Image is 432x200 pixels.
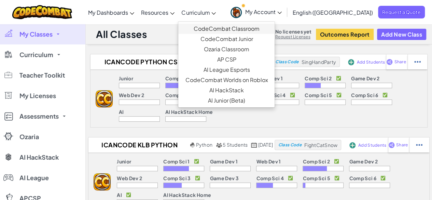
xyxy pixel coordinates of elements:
h1: All Classes [96,28,147,41]
span: Curriculum [181,9,210,16]
a: CodeCombat Classroom [178,24,275,34]
a: CodeCombat Worlds on Roblox [178,75,275,85]
p: ✅ [290,92,295,98]
p: Comp Sci 4 [256,175,283,181]
p: ✅ [194,159,199,164]
p: ✅ [126,192,131,198]
img: IconAddStudents.svg [349,142,356,148]
img: IconStudentEllipsis.svg [416,142,422,148]
p: Comp Sci 3 [165,92,193,98]
span: 5 Students [223,142,248,148]
img: logo [96,90,113,107]
p: Comp Sci 5 [303,175,330,181]
span: English ([GEOGRAPHIC_DATA]) [293,9,373,16]
span: Ozaria [19,134,39,140]
span: Share [394,60,406,64]
span: Class Code [275,60,298,64]
p: AI [119,109,124,115]
p: Game Dev 3 [210,175,238,181]
img: IconAddStudents.svg [348,59,354,65]
p: Game Dev 2 [351,76,379,81]
span: AI HackStack [19,154,59,160]
a: AP CSP [178,54,275,65]
a: AI League Esports [178,65,275,75]
p: ✅ [336,92,341,98]
img: CodeCombat logo [12,5,72,19]
p: Junior [119,76,133,81]
p: ✅ [334,159,339,164]
a: Ozaria Classroom [178,44,275,54]
p: ✅ [195,175,200,181]
p: Comp Sci 1 [163,159,190,164]
a: My Account [227,1,285,23]
p: AI HackStack Home [163,192,211,198]
p: Comp Sci 3 [163,175,191,181]
span: My Classes [19,31,53,37]
a: ICanCode Python CS Regular 2 Python 1 Student [DATE] [90,57,271,67]
span: [DATE] [258,142,273,148]
span: AI League [19,175,49,181]
span: Add Students [357,60,385,64]
p: ✅ [380,175,386,181]
p: ✅ [336,76,341,81]
p: Game Dev 1 [210,159,237,164]
a: Resources [138,3,178,22]
span: Curriculum [19,52,53,58]
p: AI HackStack Home [165,109,213,115]
p: Comp Sci 2 [305,76,332,81]
span: My Licenses [19,93,56,99]
img: logo [94,173,111,190]
p: ✅ [382,92,387,98]
span: My Dashboards [88,9,128,16]
span: Add Students [358,143,386,147]
p: Comp Sci 6 [351,92,378,98]
p: Web Dev 2 [117,175,142,181]
img: python.png [190,143,195,148]
span: Teacher Toolkit [19,72,65,78]
button: Outcomes Report [316,29,374,40]
p: Web Dev 2 [119,92,144,98]
a: My Dashboards [85,3,138,22]
p: Comp Sci 1 [165,76,192,81]
img: IconShare_Purple.svg [386,59,393,65]
h2: ICanCode KLB Python CS Regular [88,140,188,150]
a: English ([GEOGRAPHIC_DATA]) [289,3,376,22]
span: Resources [141,9,168,16]
span: FightCatSnow [304,142,337,148]
p: Junior [117,159,131,164]
p: Comp Sci 5 [305,92,332,98]
span: Assessments [19,113,59,119]
a: Request a Quote [378,6,425,18]
a: AI HackStack [178,85,275,95]
button: Add New Class [377,29,426,40]
img: IconShare_Purple.svg [388,142,395,148]
img: MultipleUsers.png [216,143,222,148]
span: No licenses yet [275,29,311,34]
p: ✅ [288,175,293,181]
a: CodeCombat Junior [178,34,275,44]
img: calendar.svg [251,143,257,148]
span: Share [396,143,408,147]
p: Comp Sci 6 [349,175,376,181]
p: ✅ [334,175,339,181]
p: Web Dev 1 [256,159,281,164]
a: ICanCode KLB Python CS Regular Python 5 Students [DATE] [88,140,275,150]
span: SingHandParty [301,59,336,65]
a: Request Licenses [275,34,311,40]
a: AI Junior (Beta) [178,95,275,106]
p: Comp Sci 2 [303,159,330,164]
h2: ICanCode Python CS Regular 2 [90,57,189,67]
img: avatar [231,7,242,18]
p: AI [117,192,122,198]
img: IconStudentEllipsis.svg [414,59,421,65]
span: Class Code [278,143,302,147]
span: Python [196,142,212,148]
span: My Account [245,8,282,15]
a: Curriculum [178,3,219,22]
p: Game Dev 2 [349,159,377,164]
